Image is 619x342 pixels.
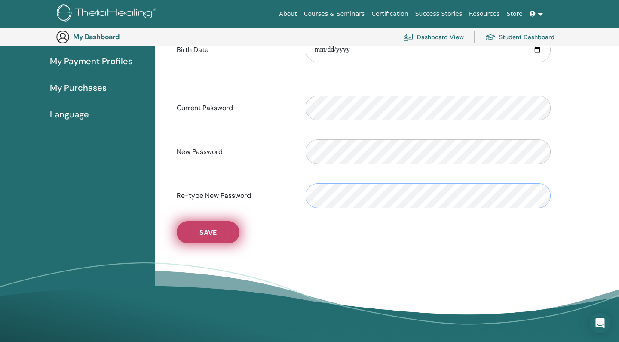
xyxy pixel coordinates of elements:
[590,313,610,333] div: Open Intercom Messenger
[466,6,503,22] a: Resources
[57,4,159,24] img: logo.png
[485,28,555,46] a: Student Dashboard
[403,28,464,46] a: Dashboard View
[300,6,368,22] a: Courses & Seminars
[73,33,159,41] h3: My Dashboard
[368,6,411,22] a: Certification
[170,100,299,116] label: Current Password
[177,221,239,243] button: Save
[50,81,107,94] span: My Purchases
[199,228,217,237] span: Save
[50,55,132,68] span: My Payment Profiles
[56,30,70,44] img: generic-user-icon.jpg
[412,6,466,22] a: Success Stories
[170,188,299,204] label: Re-type New Password
[276,6,300,22] a: About
[170,144,299,160] label: New Password
[503,6,526,22] a: Store
[50,108,89,121] span: Language
[485,34,496,41] img: graduation-cap.svg
[170,42,299,58] label: Birth Date
[403,33,414,41] img: chalkboard-teacher.svg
